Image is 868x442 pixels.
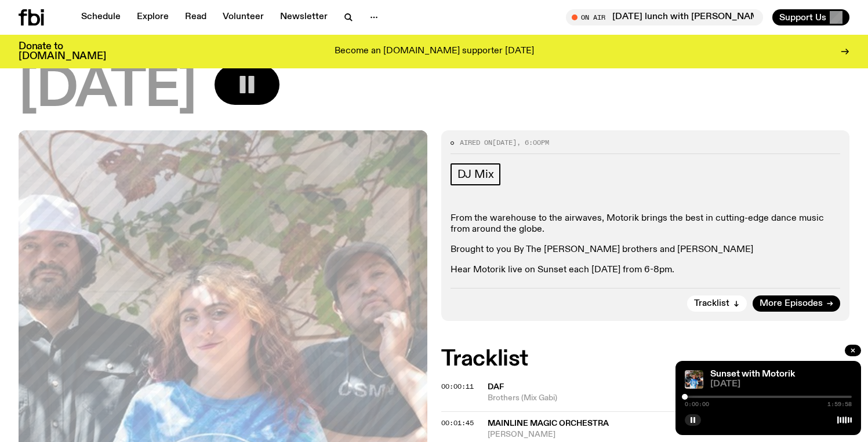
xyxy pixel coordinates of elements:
span: 00:01:45 [441,418,474,428]
h2: Tracklist [441,349,850,370]
a: Volunteer [216,9,271,25]
button: Tracklist [687,295,747,312]
button: 00:01:45 [441,420,474,426]
span: Support Us [779,12,826,23]
p: Brought to you By The [PERSON_NAME] brothers and [PERSON_NAME] [451,244,841,255]
a: Read [178,9,213,25]
a: Newsletter [273,9,335,25]
a: Sunset with Motorik [710,370,795,379]
span: [PERSON_NAME] [488,429,850,440]
span: More Episodes [760,299,823,308]
span: 0:00:00 [685,401,709,407]
span: Tracklist [694,299,729,308]
span: [DATE] [710,380,852,389]
a: More Episodes [753,295,840,312]
span: [DATE] [492,138,517,147]
button: Support Us [772,9,849,25]
span: Brothers (Mix Gabi) [488,393,850,404]
img: Andrew, Reenie, and Pat stand in a row, smiling at the camera, in dappled light with a vine leafe... [685,370,703,389]
a: DJ Mix [451,163,501,185]
h3: Donate to [DOMAIN_NAME] [19,42,106,61]
p: Hear Motorik live on Sunset each [DATE] from 6-8pm. [451,265,841,276]
span: Aired on [460,138,492,147]
button: On Air[DATE] lunch with [PERSON_NAME]! [566,9,763,25]
span: 1:59:58 [827,401,852,407]
span: , 6:00pm [517,138,549,147]
button: 00:00:11 [441,383,474,390]
span: 00:00:11 [441,382,474,391]
p: From the warehouse to the airwaves, Motorik brings the best in cutting-edge dance music from arou... [451,213,841,235]
span: DJ Mix [457,168,494,181]
p: Become an [DOMAIN_NAME] supporter [DATE] [335,46,534,57]
span: DAF [488,383,504,391]
a: Explore [130,9,176,25]
span: [DATE] [19,64,196,116]
span: Mainline Magic Orchestra [488,419,609,428]
a: Schedule [74,9,128,25]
